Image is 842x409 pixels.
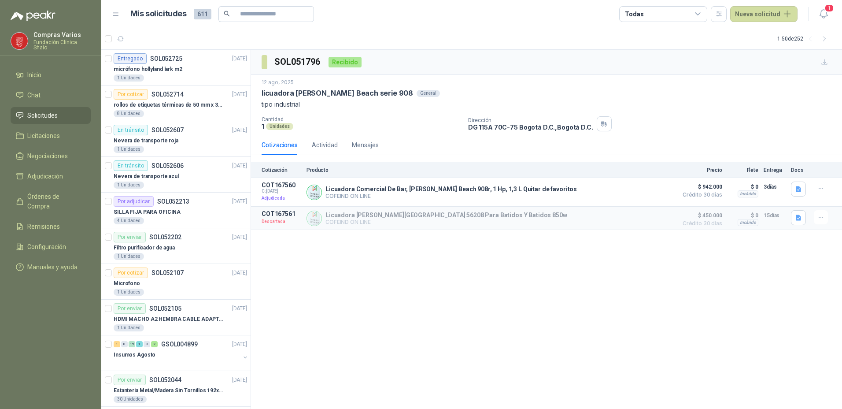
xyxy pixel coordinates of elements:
p: [DATE] [232,197,247,206]
div: 4 Unidades [114,217,144,224]
div: 1 [136,341,143,347]
span: Solicitudes [27,111,58,120]
p: licuadora [PERSON_NAME] Beach serie 908 [262,89,413,98]
p: Compras Varios [33,32,91,38]
a: Manuales y ayuda [11,259,91,275]
img: Company Logo [11,33,28,49]
img: Logo peakr [11,11,55,21]
p: SOL052213 [157,198,189,204]
a: Adjudicación [11,168,91,185]
div: En tránsito [114,160,148,171]
img: Company Logo [307,211,321,226]
p: Cantidad [262,116,461,123]
p: Licuadora [PERSON_NAME][GEOGRAPHIC_DATA] 56208 Para Batidos Y Batidos 850w [325,212,567,219]
div: 2 [151,341,158,347]
div: 30 Unidades [114,396,147,403]
a: Inicio [11,67,91,83]
p: SOL052714 [151,91,184,97]
div: Unidades [266,123,293,130]
p: Licuadora Comercial De Bar, [PERSON_NAME] Beach 908r, 1 Hp, 1,3 L Quitar de favoritos [325,186,577,193]
div: Por cotizar [114,268,148,278]
div: 0 [144,341,150,347]
div: Por enviar [114,232,146,242]
span: 611 [194,9,211,19]
p: [DATE] [232,126,247,134]
p: tipo industrial [262,100,831,109]
div: 1 Unidades [114,74,144,82]
p: Flete [728,167,758,173]
p: SOL052202 [149,234,181,240]
div: 8 Unidades [114,110,144,117]
div: Todas [625,9,643,19]
div: Por enviar [114,303,146,314]
p: Nevera de transporte roja [114,137,178,145]
p: COFEIND ON LINE [325,193,577,199]
span: Configuración [27,242,66,252]
p: $ 0 [728,182,758,192]
p: GSOL004899 [161,341,198,347]
p: Precio [678,167,722,173]
h3: SOL051796 [274,55,321,69]
span: Adjudicación [27,171,63,181]
p: [DATE] [232,340,247,349]
p: Fundación Clínica Shaio [33,40,91,50]
div: Cotizaciones [262,140,298,150]
p: COT167561 [262,210,301,217]
h1: Mis solicitudes [130,7,187,20]
p: Entrega [764,167,786,173]
p: SOL052725 [150,56,182,62]
p: Nevera de transporte azul [114,172,179,181]
p: SOL052105 [149,305,181,312]
p: Estantería Metal/Madera Sin Tornillos 192x100x50 cm 5 Niveles Gris [114,387,223,395]
span: Manuales y ayuda [27,262,78,272]
a: Por cotizarSOL052714[DATE] rollos de etiquetas térmicas de 50 mm x 30 mm8 Unidades [101,86,251,121]
p: Cotización [262,167,301,173]
a: Configuración [11,238,91,255]
p: [DATE] [232,162,247,170]
span: Crédito 30 días [678,192,722,197]
div: Actividad [312,140,338,150]
p: DG 115A 70C-75 Bogotá D.C. , Bogotá D.C. [468,123,593,131]
a: Remisiones [11,218,91,235]
p: [DATE] [232,90,247,99]
p: Microfono [114,279,140,288]
img: Company Logo [307,185,321,200]
p: SILLA FIJA PARA OFICINA [114,208,181,216]
div: 1 Unidades [114,289,144,296]
div: Por adjudicar [114,196,154,207]
p: [DATE] [232,269,247,277]
span: Órdenes de Compra [27,192,82,211]
p: rollos de etiquetas térmicas de 50 mm x 30 mm [114,101,223,109]
div: Recibido [329,57,362,67]
div: 19 [129,341,135,347]
div: 1 Unidades [114,146,144,153]
div: 0 [121,341,128,347]
a: Órdenes de Compra [11,188,91,215]
span: search [224,11,230,17]
p: Descartada [262,217,301,226]
p: [DATE] [232,376,247,384]
span: Chat [27,90,41,100]
a: Chat [11,87,91,104]
p: COT167560 [262,182,301,189]
p: Producto [307,167,673,173]
p: [DATE] [232,305,247,313]
span: Licitaciones [27,131,60,141]
a: EntregadoSOL052725[DATE] micrófono hollyland lark m21 Unidades [101,50,251,86]
p: micrófono hollyland lark m2 [114,65,182,74]
span: C: [DATE] [262,189,301,194]
span: 1 [824,4,834,12]
div: Por enviar [114,375,146,385]
span: Crédito 30 días [678,221,722,226]
p: Dirección [468,117,593,123]
div: Por cotizar [114,89,148,100]
div: General [417,90,440,97]
div: Entregado [114,53,147,64]
p: SOL052107 [151,270,184,276]
p: SOL052607 [151,127,184,133]
a: 1 0 19 1 0 2 GSOL004899[DATE] Insumos Agosto [114,339,249,367]
p: 12 ago, 2025 [262,78,294,87]
a: Solicitudes [11,107,91,124]
div: Incluido [738,190,758,197]
a: Por enviarSOL052044[DATE] Estantería Metal/Madera Sin Tornillos 192x100x50 cm 5 Niveles Gris30 Un... [101,371,251,407]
